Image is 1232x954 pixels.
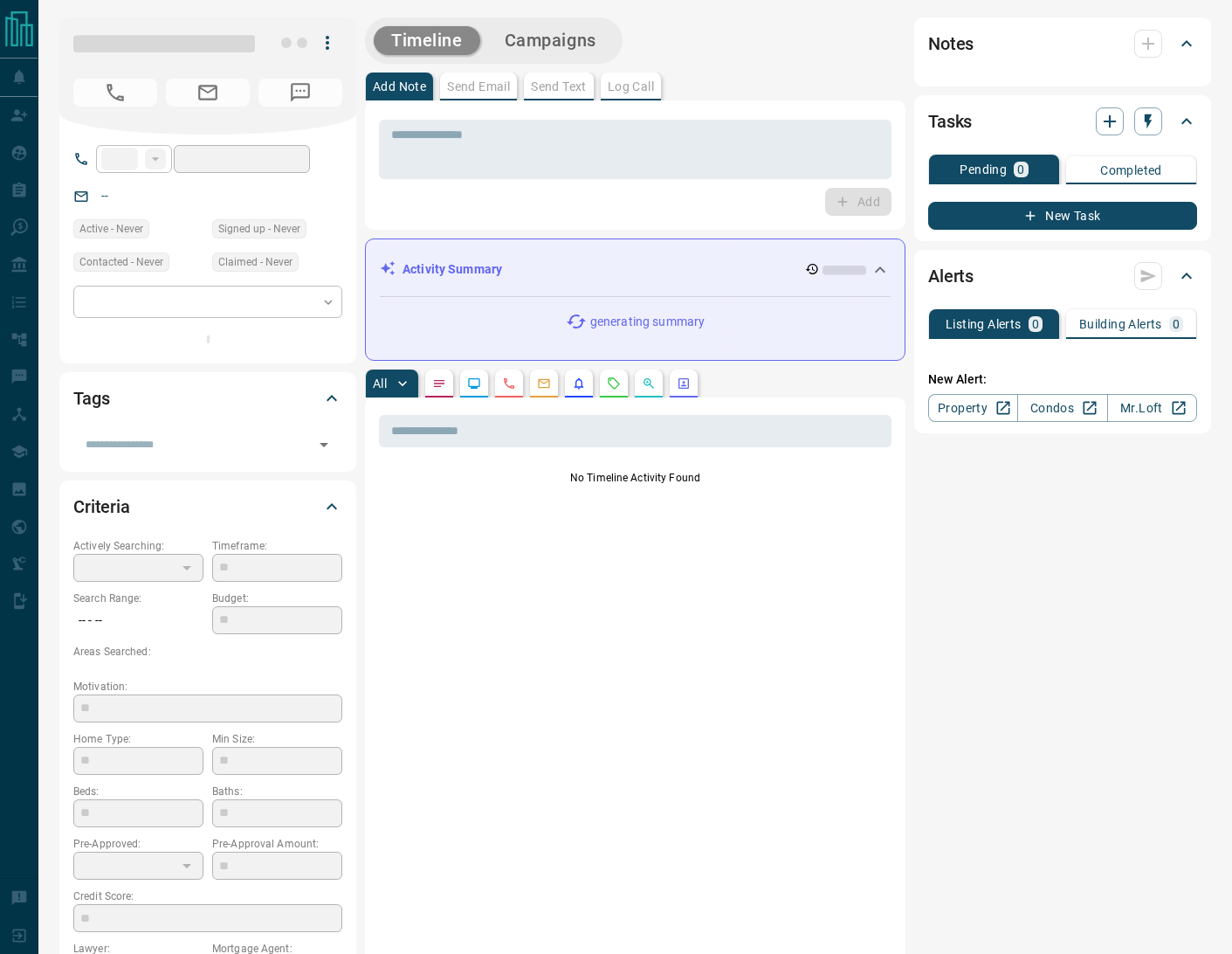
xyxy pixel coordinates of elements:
[258,79,342,107] span: No Number
[1079,318,1162,330] p: Building Alerts
[79,253,163,271] span: Contacted - Never
[928,23,1197,65] div: Notes
[212,731,342,747] p: Min Size:
[73,731,203,747] p: Home Type:
[212,591,342,606] p: Budget:
[928,262,974,290] h2: Alerts
[1173,318,1180,330] p: 0
[928,100,1197,142] div: Tasks
[642,377,656,391] svg: Opportunities
[1017,394,1107,422] a: Condos
[73,606,203,635] p: -- - --
[502,377,516,391] svg: Calls
[487,26,614,55] button: Campaigns
[928,370,1197,389] p: New Alert:
[928,255,1197,297] div: Alerts
[312,432,336,457] button: Open
[73,538,203,554] p: Actively Searching:
[590,313,705,331] p: generating summary
[73,679,342,695] p: Motivation:
[101,189,108,203] a: --
[218,253,293,271] span: Claimed - Never
[607,377,621,391] svg: Requests
[373,377,387,390] p: All
[212,538,342,554] p: Timeframe:
[432,377,446,391] svg: Notes
[73,888,342,904] p: Credit Score:
[403,260,502,279] p: Activity Summary
[1100,164,1162,176] p: Completed
[379,470,891,486] p: No Timeline Activity Found
[73,784,203,799] p: Beds:
[374,26,480,55] button: Timeline
[1107,394,1197,422] a: Mr.Loft
[928,107,972,135] h2: Tasks
[73,486,342,528] div: Criteria
[73,384,109,412] h2: Tags
[1032,318,1039,330] p: 0
[373,80,426,93] p: Add Note
[928,30,974,58] h2: Notes
[537,377,551,391] svg: Emails
[73,377,342,419] div: Tags
[73,591,203,606] p: Search Range:
[79,220,143,238] span: Active - Never
[218,220,300,238] span: Signed up - Never
[1017,163,1024,176] p: 0
[928,394,1018,422] a: Property
[960,163,1007,176] p: Pending
[73,644,342,660] p: Areas Searched:
[73,493,130,521] h2: Criteria
[73,836,203,852] p: Pre-Approved:
[212,836,342,852] p: Pre-Approval Amount:
[380,253,891,286] div: Activity Summary
[467,377,481,391] svg: Lead Browsing Activity
[572,377,586,391] svg: Listing Alerts
[73,79,157,107] span: No Number
[212,784,342,799] p: Baths:
[677,377,691,391] svg: Agent Actions
[166,79,250,107] span: No Email
[946,318,1022,330] p: Listing Alerts
[928,202,1197,230] button: New Task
